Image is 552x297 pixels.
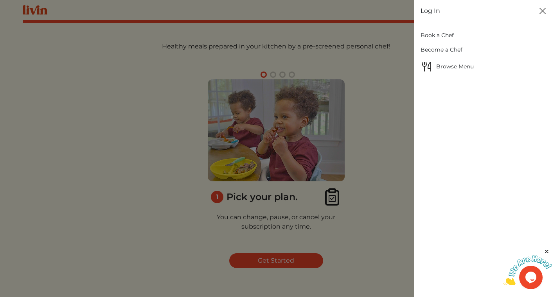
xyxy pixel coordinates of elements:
[421,60,433,73] img: Browse Menu
[421,60,546,73] span: Browse Menu
[421,57,546,76] a: Browse MenuBrowse Menu
[421,43,546,57] a: Become a Chef
[421,6,440,16] a: Log In
[421,28,546,43] a: Book a Chef
[536,5,549,17] button: Close
[503,248,552,285] iframe: chat widget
